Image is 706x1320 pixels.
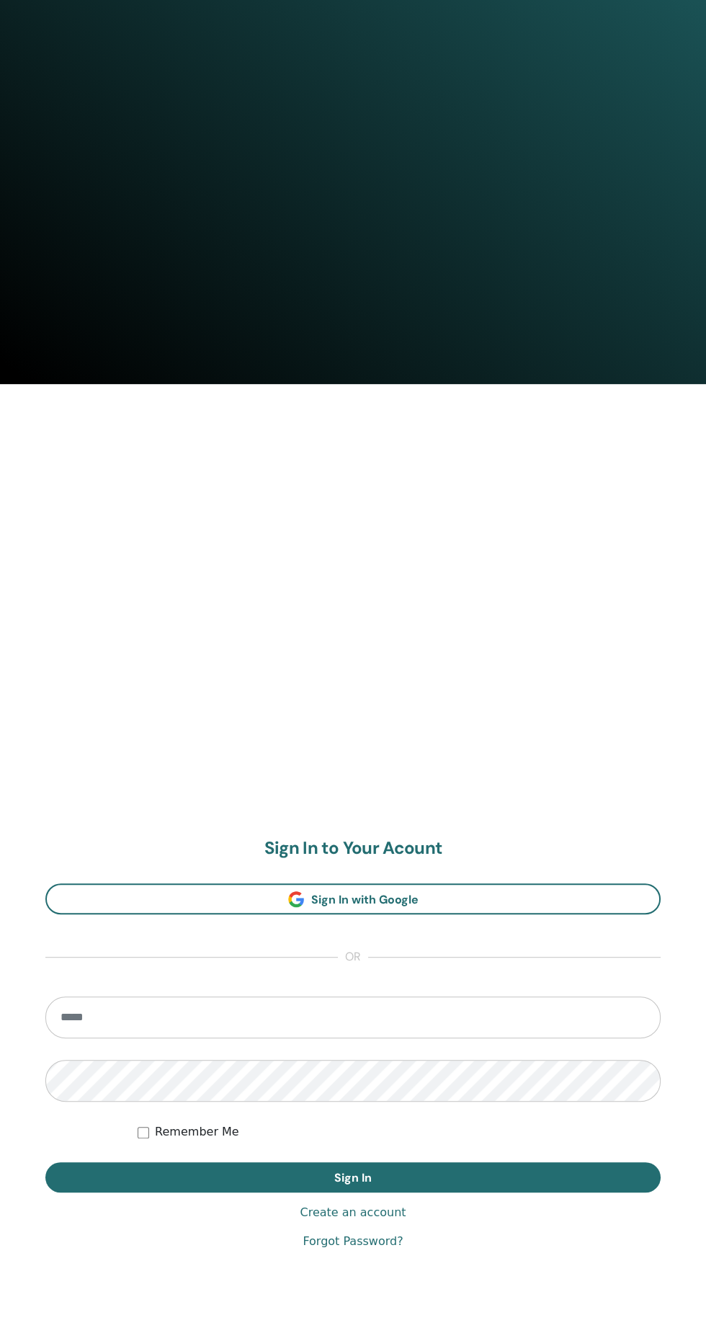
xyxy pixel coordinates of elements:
[300,1204,406,1221] a: Create an account
[303,1233,403,1250] a: Forgot Password?
[45,883,661,914] a: Sign In with Google
[45,1162,661,1192] button: Sign In
[45,838,661,859] h2: Sign In to Your Acount
[338,949,368,966] span: or
[334,1170,372,1185] span: Sign In
[138,1123,661,1141] div: Keep me authenticated indefinitely or until I manually logout
[311,892,419,907] span: Sign In with Google
[155,1123,239,1141] label: Remember Me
